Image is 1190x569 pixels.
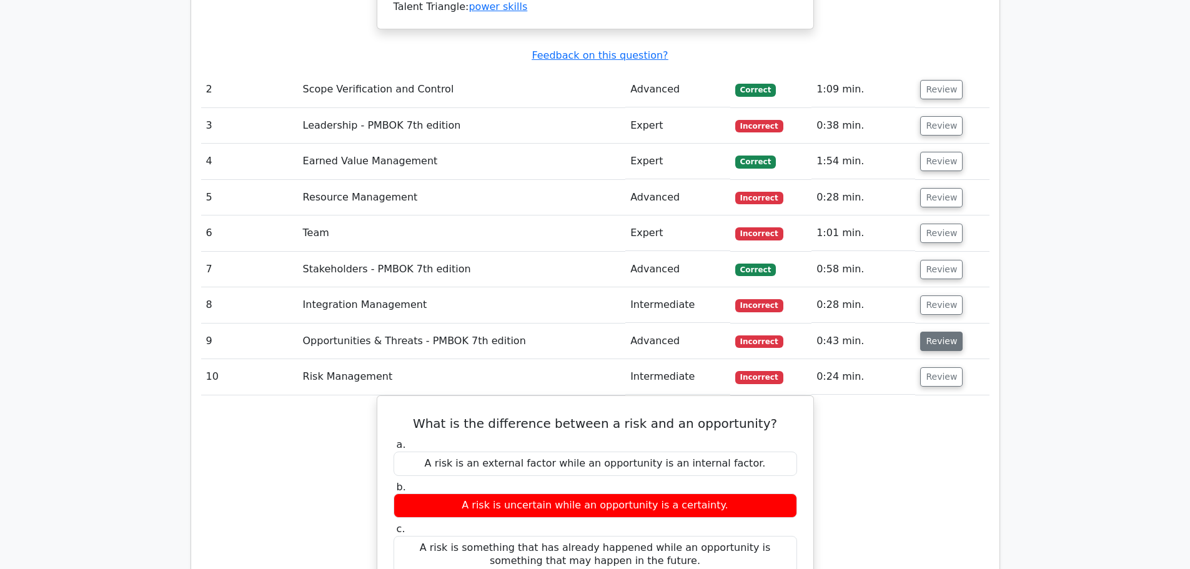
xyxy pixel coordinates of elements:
[298,324,626,359] td: Opportunities & Threats - PMBOK 7th edition
[201,287,298,323] td: 8
[298,144,626,179] td: Earned Value Management
[920,332,963,351] button: Review
[397,438,406,450] span: a.
[201,215,298,251] td: 6
[298,108,626,144] td: Leadership - PMBOK 7th edition
[397,481,406,493] span: b.
[625,252,730,287] td: Advanced
[397,523,405,535] span: c.
[201,108,298,144] td: 3
[920,260,963,279] button: Review
[392,416,798,431] h5: What is the difference between a risk and an opportunity?
[201,324,298,359] td: 9
[625,180,730,215] td: Advanced
[625,324,730,359] td: Advanced
[298,215,626,251] td: Team
[625,144,730,179] td: Expert
[811,215,915,251] td: 1:01 min.
[811,144,915,179] td: 1:54 min.
[735,120,783,132] span: Incorrect
[920,367,963,387] button: Review
[201,144,298,179] td: 4
[811,252,915,287] td: 0:58 min.
[298,287,626,323] td: Integration Management
[920,188,963,207] button: Review
[735,192,783,204] span: Incorrect
[811,287,915,323] td: 0:28 min.
[394,493,797,518] div: A risk is uncertain while an opportunity is a certainty.
[920,224,963,243] button: Review
[735,299,783,312] span: Incorrect
[920,152,963,171] button: Review
[298,72,626,107] td: Scope Verification and Control
[625,72,730,107] td: Advanced
[298,252,626,287] td: Stakeholders - PMBOK 7th edition
[735,264,776,276] span: Correct
[201,359,298,395] td: 10
[298,359,626,395] td: Risk Management
[201,252,298,287] td: 7
[298,180,626,215] td: Resource Management
[394,452,797,476] div: A risk is an external factor while an opportunity is an internal factor.
[920,295,963,315] button: Review
[811,108,915,144] td: 0:38 min.
[735,371,783,383] span: Incorrect
[201,72,298,107] td: 2
[735,335,783,348] span: Incorrect
[811,180,915,215] td: 0:28 min.
[920,80,963,99] button: Review
[811,359,915,395] td: 0:24 min.
[532,49,668,61] a: Feedback on this question?
[735,227,783,240] span: Incorrect
[201,180,298,215] td: 5
[469,1,527,12] a: power skills
[920,116,963,136] button: Review
[625,287,730,323] td: Intermediate
[811,324,915,359] td: 0:43 min.
[811,72,915,107] td: 1:09 min.
[625,359,730,395] td: Intermediate
[735,84,776,96] span: Correct
[735,156,776,168] span: Correct
[625,108,730,144] td: Expert
[625,215,730,251] td: Expert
